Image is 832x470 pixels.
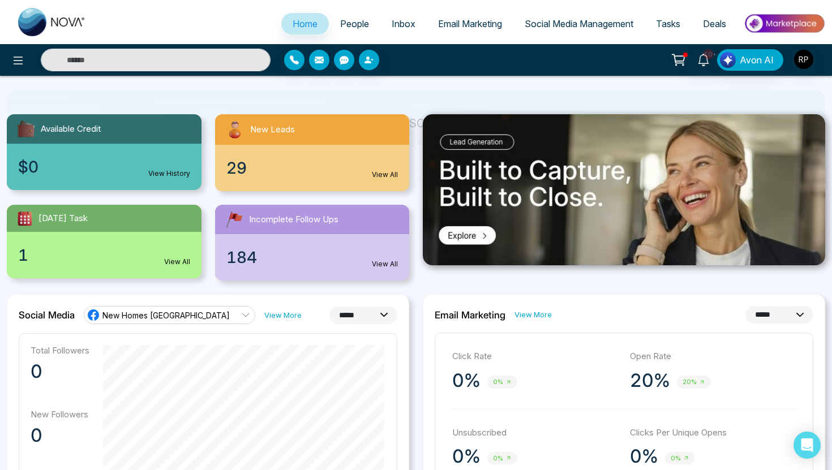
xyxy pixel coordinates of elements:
img: Lead Flow [720,52,736,68]
a: View More [264,310,302,321]
a: People [329,13,380,35]
a: View History [148,169,190,179]
h2: Social Media [19,309,75,321]
div: Open Intercom Messenger [794,432,821,459]
span: Email Marketing [438,18,502,29]
span: [DATE] Task [38,212,88,225]
span: 0% [665,452,695,465]
img: availableCredit.svg [16,119,36,139]
span: 0% [487,452,517,465]
span: 184 [226,245,257,269]
a: View All [164,257,190,267]
span: Inbox [392,18,415,29]
img: todayTask.svg [16,209,34,227]
a: Email Marketing [427,13,513,35]
a: View More [514,309,552,320]
span: 0% [487,376,517,389]
p: 0 [31,424,89,447]
button: Avon AI [717,49,783,71]
span: 1 [18,243,28,267]
p: 0 [31,360,89,383]
a: 10+ [690,49,717,69]
h2: Email Marketing [435,309,505,321]
p: Total Followers [31,345,89,356]
img: followUps.svg [224,209,245,230]
p: Clicks Per Unique Opens [630,426,796,439]
span: Home [293,18,318,29]
a: Inbox [380,13,427,35]
span: Available Credit [41,123,101,136]
span: New Homes [GEOGRAPHIC_DATA] [102,310,230,321]
a: View All [372,170,398,180]
a: Home [281,13,329,35]
span: New Leads [250,123,295,136]
p: 0% [452,369,481,392]
p: New Followers [31,409,89,420]
img: User Avatar [794,50,813,69]
span: 20% [677,376,711,389]
img: newLeads.svg [224,119,246,140]
span: Deals [703,18,726,29]
img: Market-place.gif [743,11,825,36]
p: 0% [452,445,481,468]
p: Open Rate [630,350,796,363]
span: Social Media Management [525,18,633,29]
span: Tasks [656,18,680,29]
p: Click Rate [452,350,619,363]
p: 0% [630,445,658,468]
span: 10+ [704,49,714,59]
span: Incomplete Follow Ups [249,213,338,226]
span: Avon AI [740,53,774,67]
a: New Leads29View All [208,114,417,191]
p: 20% [630,369,670,392]
span: $0 [18,155,38,179]
a: Deals [692,13,737,35]
a: Tasks [645,13,692,35]
p: Unsubscribed [452,426,619,439]
a: Incomplete Follow Ups184View All [208,205,417,281]
img: . [423,114,825,265]
a: Social Media Management [513,13,645,35]
a: View All [372,259,398,269]
img: Nova CRM Logo [18,8,86,36]
span: 29 [226,156,247,180]
span: People [340,18,369,29]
